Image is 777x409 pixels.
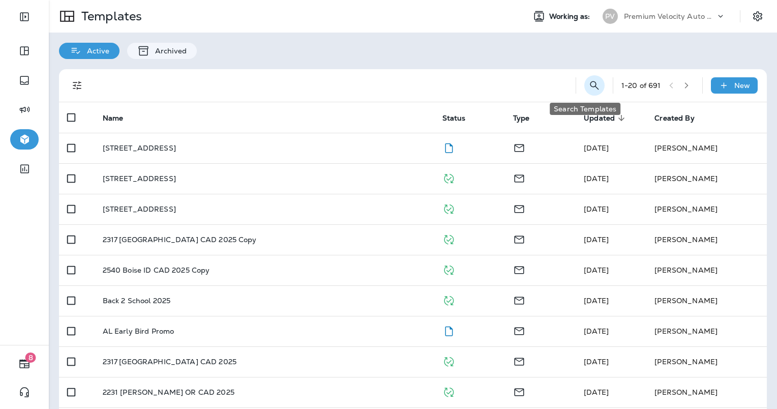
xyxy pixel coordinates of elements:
[77,9,142,24] p: Templates
[513,265,525,274] span: Email
[734,81,750,90] p: New
[442,326,455,335] span: Draft
[513,326,525,335] span: Email
[603,9,618,24] div: PV
[442,265,455,274] span: Published
[442,387,455,396] span: Published
[442,173,455,182] span: Published
[103,358,236,366] p: 2317 [GEOGRAPHIC_DATA] CAD 2025
[513,234,525,243] span: Email
[550,103,620,115] div: Search Templates
[584,114,615,123] span: Updated
[584,327,609,336] span: Monica Snell
[549,12,592,21] span: Working as:
[646,285,767,316] td: [PERSON_NAME]
[654,113,707,123] span: Created By
[150,47,187,55] p: Archived
[584,75,605,96] button: Search Templates
[103,266,210,274] p: 2540 Boise ID CAD 2025 Copy
[103,113,137,123] span: Name
[646,346,767,377] td: [PERSON_NAME]
[654,114,694,123] span: Created By
[103,236,257,244] p: 2317 [GEOGRAPHIC_DATA] CAD 2025 Copy
[103,114,124,123] span: Name
[646,163,767,194] td: [PERSON_NAME]
[513,113,543,123] span: Type
[621,81,661,90] div: 1 - 20 of 691
[513,142,525,152] span: Email
[584,113,628,123] span: Updated
[584,205,609,214] span: Natalie Reynolds
[103,174,176,183] p: [STREET_ADDRESS]
[584,357,609,366] span: Natalie Reynolds
[513,114,530,123] span: Type
[513,387,525,396] span: Email
[103,297,171,305] p: Back 2 School 2025
[584,266,609,275] span: Natalie Reynolds
[103,327,174,335] p: AL Early Bird Promo
[10,7,39,27] button: Expand Sidebar
[584,388,609,397] span: Natalie Reynolds
[103,205,176,213] p: [STREET_ADDRESS]
[103,388,234,396] p: 2231 [PERSON_NAME] OR CAD 2025
[584,143,609,153] span: Natalie Reynolds
[67,75,87,96] button: Filters
[103,144,176,152] p: [STREET_ADDRESS]
[442,234,455,243] span: Published
[442,113,479,123] span: Status
[25,353,36,363] span: 8
[646,224,767,255] td: [PERSON_NAME]
[646,316,767,346] td: [PERSON_NAME]
[442,114,466,123] span: Status
[646,133,767,163] td: [PERSON_NAME]
[82,47,109,55] p: Active
[646,255,767,285] td: [PERSON_NAME]
[442,295,455,304] span: Published
[584,296,609,305] span: Monica Snell
[442,142,455,152] span: Draft
[513,173,525,182] span: Email
[584,174,609,183] span: Natalie Reynolds
[442,356,455,365] span: Published
[10,354,39,374] button: 8
[513,203,525,213] span: Email
[442,203,455,213] span: Published
[646,194,767,224] td: [PERSON_NAME]
[584,235,609,244] span: Natalie Reynolds
[749,7,767,25] button: Settings
[646,377,767,407] td: [PERSON_NAME]
[513,295,525,304] span: Email
[624,12,715,20] p: Premium Velocity Auto dba Jiffy Lube
[513,356,525,365] span: Email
